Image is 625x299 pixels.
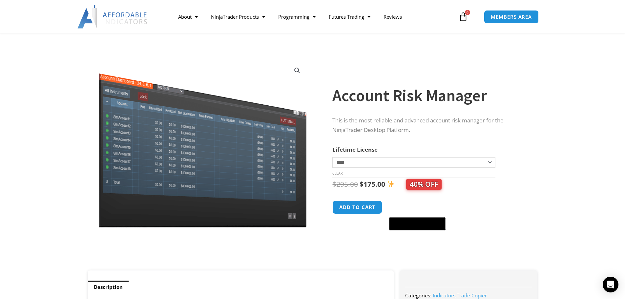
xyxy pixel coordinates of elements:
[332,116,524,135] p: This is the most reliable and advanced account risk manager for the NinjaTrader Desktop Platform.
[332,180,358,189] bdi: 295.00
[389,217,446,230] button: Buy with GPay
[377,9,408,24] a: Reviews
[360,180,364,189] span: $
[332,146,378,153] label: Lifetime License
[272,9,322,24] a: Programming
[491,14,532,19] span: MEMBERS AREA
[457,292,487,299] a: Trade Copier
[449,7,478,26] a: 0
[387,181,394,187] img: ✨
[388,200,447,215] iframe: Secure express checkout frame
[77,5,148,29] img: LogoAI | Affordable Indicators – NinjaTrader
[332,180,336,189] span: $
[360,180,385,189] bdi: 175.00
[88,281,129,293] a: Description
[332,171,343,176] a: Clear options
[484,10,539,24] a: MEMBERS AREA
[204,9,272,24] a: NinjaTrader Products
[172,9,457,24] nav: Menu
[433,292,487,299] span: ,
[332,201,382,214] button: Add to cart
[406,179,442,190] span: 40% OFF
[603,277,618,292] div: Open Intercom Messenger
[332,84,524,107] h1: Account Risk Manager
[405,292,431,299] span: Categories:
[291,65,303,76] a: View full-screen image gallery
[433,292,455,299] a: Indicators
[172,9,204,24] a: About
[322,9,377,24] a: Futures Trading
[465,10,470,15] span: 0
[332,234,524,240] iframe: PayPal Message 1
